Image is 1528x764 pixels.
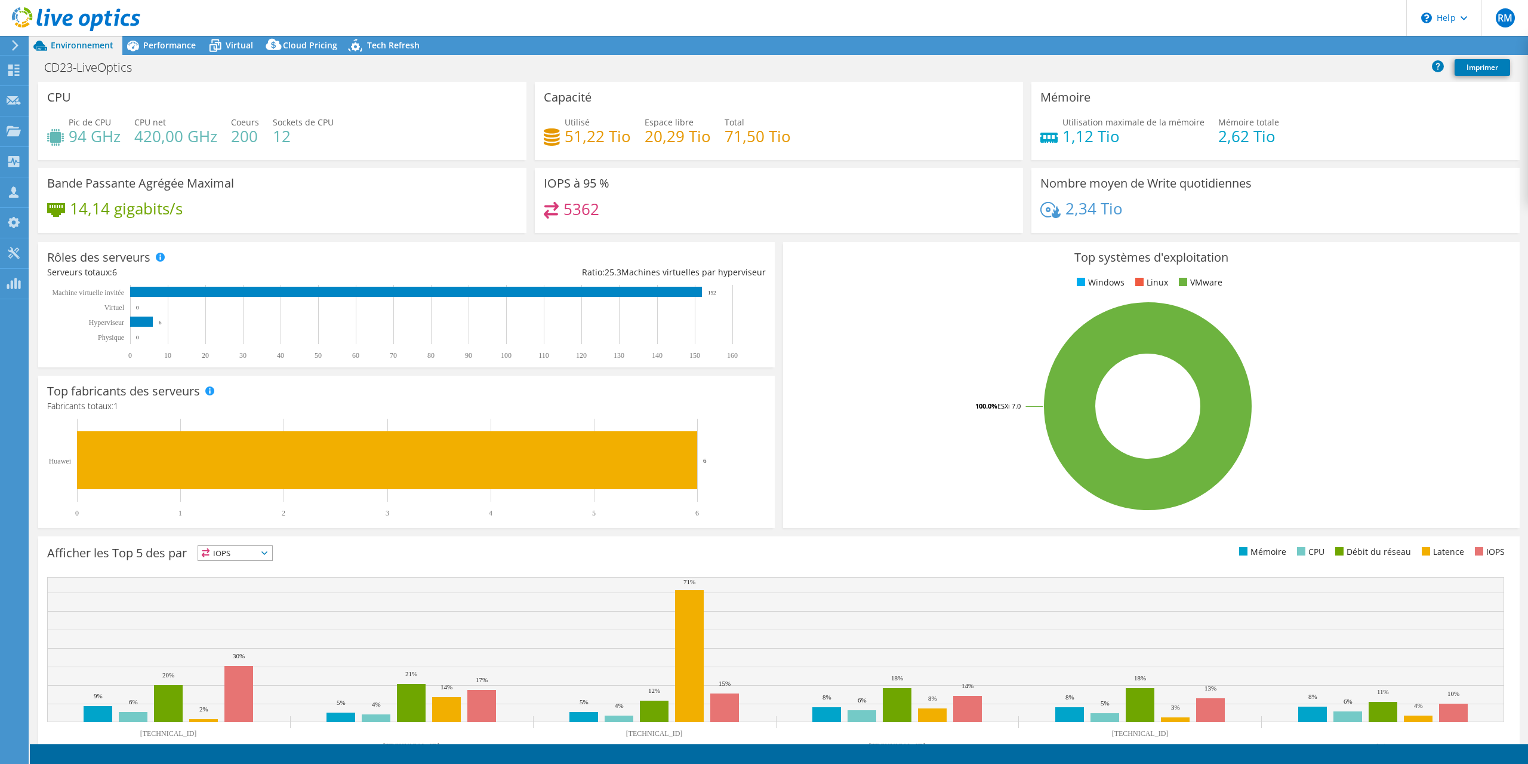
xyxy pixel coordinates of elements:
tspan: ESXi 7.0 [997,401,1021,410]
text: Autre [1375,742,1391,750]
li: Latence [1419,545,1464,559]
text: 2 [282,509,285,517]
span: Coeurs [231,116,259,128]
h4: 1,12 Tio [1062,130,1204,143]
text: [TECHNICAL_ID] [869,742,926,750]
text: 20 [202,351,209,360]
text: 6% [129,698,138,705]
text: 160 [727,351,738,360]
h4: Fabricants totaux: [47,400,766,413]
h4: 94 GHz [69,130,121,143]
text: 140 [652,351,663,360]
li: CPU [1294,545,1324,559]
h3: Top fabricants des serveurs [47,385,200,398]
h1: CD23-LiveOptics [39,61,150,74]
text: 71% [683,578,695,585]
text: 18% [1134,674,1146,682]
text: [TECHNICAL_ID] [383,742,440,750]
text: 6 [159,320,162,326]
h3: CPU [47,91,71,104]
text: 2% [199,705,208,713]
text: 4% [372,701,381,708]
text: 70 [390,351,397,360]
text: 90 [465,351,472,360]
h4: 2,34 Tio [1065,202,1123,215]
text: 6 [703,457,707,464]
text: 14% [962,682,974,689]
li: VMware [1176,276,1222,289]
text: 0 [136,305,139,311]
text: 120 [576,351,587,360]
text: 5 [592,509,596,517]
h3: Mémoire [1040,91,1090,104]
text: 6% [858,697,867,704]
li: Mémoire [1236,545,1286,559]
text: 8% [928,695,937,702]
h4: 51,22 Tio [565,130,631,143]
li: IOPS [1472,545,1505,559]
text: [TECHNICAL_ID] [1112,729,1169,738]
text: 0 [136,335,139,340]
text: 14% [440,683,452,691]
span: 25.3 [605,266,621,278]
text: 110 [538,351,549,360]
span: Total [725,116,744,128]
text: 100 [501,351,512,360]
text: 4% [1414,702,1423,709]
span: 1 [113,400,118,412]
text: 152 [708,290,716,296]
text: [TECHNICAL_ID] [626,729,683,738]
span: Utilisé [565,116,590,128]
text: 30 [239,351,247,360]
text: Huawei [49,457,72,465]
text: 11% [1377,688,1389,695]
span: Cloud Pricing [283,39,337,51]
text: 5% [337,699,346,706]
span: IOPS [198,546,272,560]
h4: 14,14 gigabits/s [70,202,183,215]
h3: Top systèmes d'exploitation [792,251,1511,264]
text: 6 [695,509,699,517]
text: 40 [277,351,284,360]
tspan: 100.0% [975,401,997,410]
text: 15% [719,680,731,687]
text: 30% [233,652,245,659]
text: 21% [405,670,417,677]
text: 10 [164,351,171,360]
text: 5% [580,698,589,705]
text: 1 [178,509,182,517]
h3: IOPS à 95 % [544,177,609,190]
text: 6% [1344,698,1353,705]
h3: Capacité [544,91,592,104]
span: Virtual [226,39,253,51]
text: 3% [1171,704,1180,711]
text: 4% [615,702,624,709]
svg: \n [1421,13,1432,23]
text: [TECHNICAL_ID] [140,729,197,738]
span: Performance [143,39,196,51]
text: 150 [689,351,700,360]
li: Débit du réseau [1332,545,1411,559]
text: Hyperviseur [89,318,124,327]
a: Imprimer [1455,59,1510,76]
text: 3 [386,509,389,517]
h4: 2,62 Tio [1218,130,1279,143]
h3: Rôles des serveurs [47,251,150,264]
span: 6 [112,266,117,278]
text: Physique [98,333,124,342]
h4: 71,50 Tio [725,130,791,143]
text: 20% [162,671,174,679]
div: Ratio: Machines virtuelles par hyperviseur [406,266,766,279]
text: 12% [648,687,660,694]
text: 60 [352,351,359,360]
text: 8% [1308,693,1317,700]
h4: 5362 [563,202,599,216]
h4: 12 [273,130,334,143]
text: 5% [1101,699,1110,707]
li: Linux [1132,276,1168,289]
h4: 420,00 GHz [134,130,217,143]
tspan: Machine virtuelle invitée [52,289,124,297]
span: RM [1496,8,1515,27]
text: Virtuel [104,303,125,312]
h4: 200 [231,130,259,143]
